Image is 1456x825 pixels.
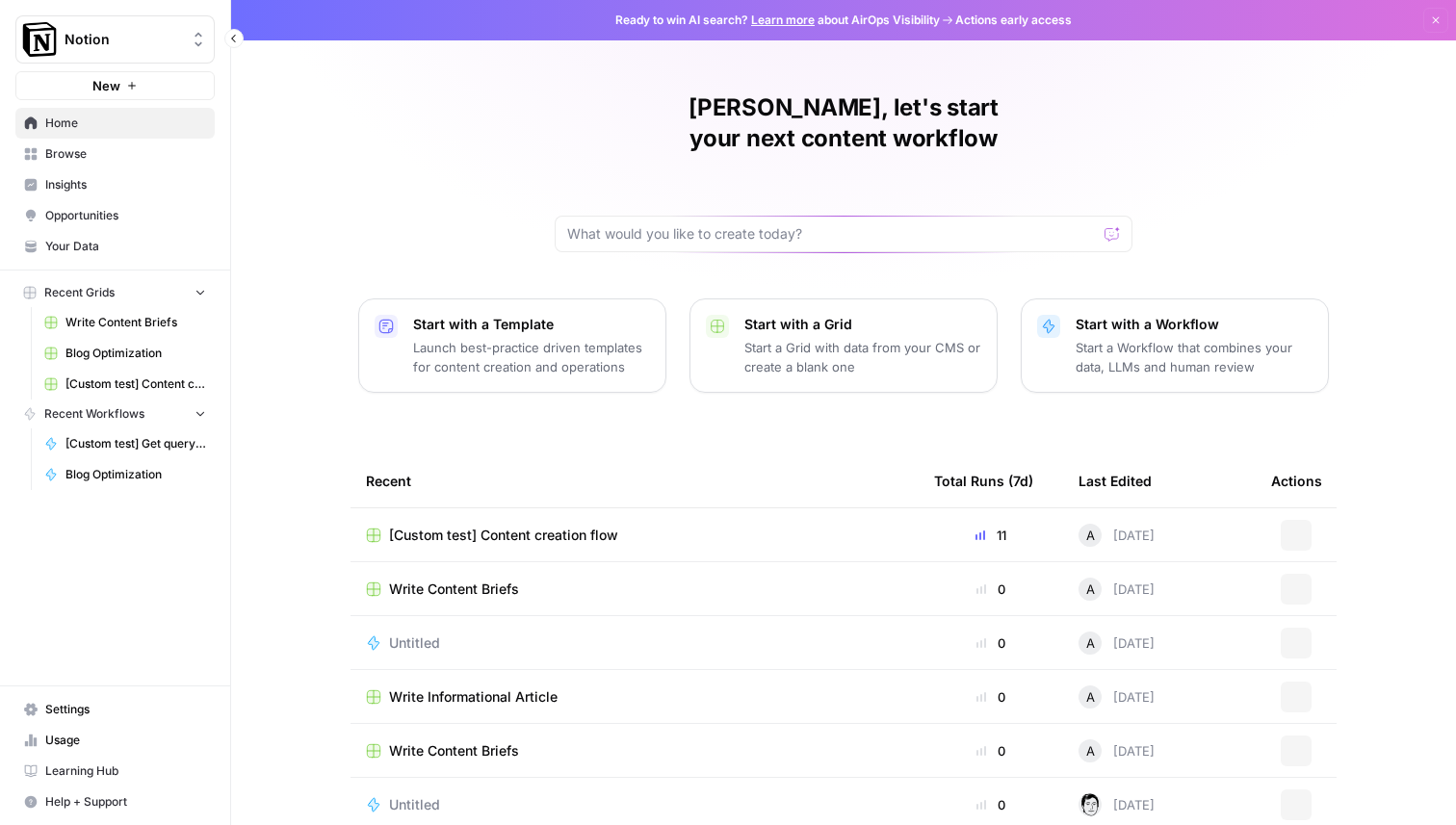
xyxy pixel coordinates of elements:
img: ygx76vswflo5630il17c0dd006mi [1079,793,1102,816]
a: Blog Optimization [36,338,215,369]
a: [Custom test] Get query fanout from topic [36,428,215,459]
span: Insights [45,176,206,193]
span: A [1086,526,1095,545]
input: What would you like to create today? [567,224,1097,244]
a: Opportunities [15,200,215,231]
a: Settings [15,694,215,725]
a: [Custom test] Content creation flow [36,369,215,400]
span: [Custom test] Content creation flow [65,375,206,393]
span: Write Content Briefs [65,314,206,331]
span: Blog Optimization [65,345,206,362]
span: Browse [45,145,206,163]
a: Untitled [366,633,903,653]
span: Help + Support [45,793,206,811]
a: Write Content Briefs [36,307,215,338]
p: Start a Workflow that combines your data, LLMs and human review [1076,338,1313,376]
a: Home [15,108,215,139]
span: [Custom test] Content creation flow [389,526,618,545]
p: Launch best-practice driven templates for content creation and operations [413,338,650,376]
div: [DATE] [1079,524,1155,547]
div: 0 [934,687,1048,707]
span: New [92,76,120,95]
span: Home [45,115,206,132]
div: Last Edited [1079,454,1152,507]
button: Start with a WorkflowStart a Workflow that combines your data, LLMs and human review [1021,298,1329,393]
a: Insights [15,169,215,200]
div: [DATE] [1079,793,1155,816]
span: A [1086,580,1095,599]
p: Start a Grid with data from your CMS or create a blank one [744,338,981,376]
div: Actions [1271,454,1322,507]
a: Learn more [751,13,815,27]
div: Recent [366,454,903,507]
span: Learning Hub [45,762,206,780]
span: Untitled [389,633,440,653]
button: Recent Grids [15,278,215,307]
span: A [1086,741,1095,761]
div: [DATE] [1079,685,1155,709]
div: 0 [934,633,1048,653]
a: [Custom test] Content creation flow [366,526,903,545]
a: Write Content Briefs [366,741,903,761]
a: Blog Optimization [36,459,215,490]
span: Actions early access [955,12,1072,29]
span: [Custom test] Get query fanout from topic [65,435,206,452]
span: Settings [45,701,206,718]
p: Start with a Template [413,315,650,334]
a: Your Data [15,231,215,262]
div: [DATE] [1079,578,1155,601]
button: New [15,71,215,100]
div: 0 [934,580,1048,599]
a: Browse [15,139,215,169]
span: Recent Grids [44,284,115,301]
p: Start with a Workflow [1076,315,1313,334]
button: Start with a GridStart a Grid with data from your CMS or create a blank one [689,298,998,393]
span: Write Content Briefs [389,741,519,761]
a: Untitled [366,795,903,814]
a: Write Informational Article [366,687,903,707]
button: Start with a TemplateLaunch best-practice driven templates for content creation and operations [358,298,666,393]
h1: [PERSON_NAME], let's start your next content workflow [555,92,1132,154]
span: Recent Workflows [44,405,144,423]
a: Learning Hub [15,756,215,786]
span: Opportunities [45,207,206,224]
span: A [1086,687,1095,707]
p: Start with a Grid [744,315,981,334]
img: Notion Logo [22,22,57,57]
span: Notion [65,30,181,49]
span: Write Content Briefs [389,580,519,599]
button: Workspace: Notion [15,15,215,64]
div: 0 [934,741,1048,761]
button: Recent Workflows [15,400,215,428]
a: Write Content Briefs [366,580,903,599]
span: Usage [45,732,206,749]
span: Write Informational Article [389,687,558,707]
div: 0 [934,795,1048,814]
div: Total Runs (7d) [934,454,1033,507]
span: Your Data [45,238,206,255]
button: Help + Support [15,786,215,817]
span: Ready to win AI search? about AirOps Visibility [615,12,940,29]
span: Blog Optimization [65,466,206,483]
span: A [1086,633,1095,653]
div: [DATE] [1079,739,1155,762]
div: [DATE] [1079,632,1155,655]
div: 11 [934,526,1048,545]
span: Untitled [389,795,440,814]
a: Usage [15,725,215,756]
